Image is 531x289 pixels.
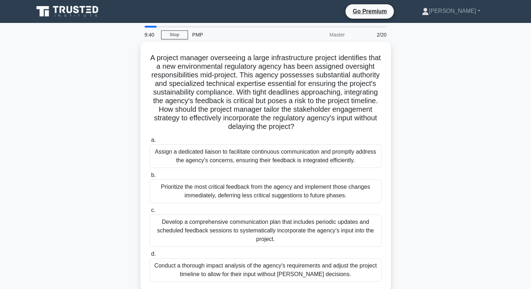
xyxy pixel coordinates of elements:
span: b. [151,172,156,178]
span: d. [151,251,156,257]
span: a. [151,137,156,143]
a: Stop [161,30,188,39]
a: [PERSON_NAME] [405,4,498,18]
div: Conduct a thorough impact analysis of the agency's requirements and adjust the project timeline t... [150,258,382,282]
div: Prioritize the most critical feedback from the agency and implement those changes immediately, de... [150,179,382,203]
a: Go Premium [348,7,391,16]
div: PMP [188,28,286,42]
span: c. [151,207,155,213]
div: Assign a dedicated liaison to facilitate continuous communication and promptly address the agency... [150,144,382,168]
h5: A project manager overseeing a large infrastructure project identifies that a new environmental r... [149,53,382,131]
div: 2/20 [349,28,391,42]
div: Develop a comprehensive communication plan that includes periodic updates and scheduled feedback ... [150,215,382,247]
div: 9:40 [140,28,161,42]
div: Master [286,28,349,42]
